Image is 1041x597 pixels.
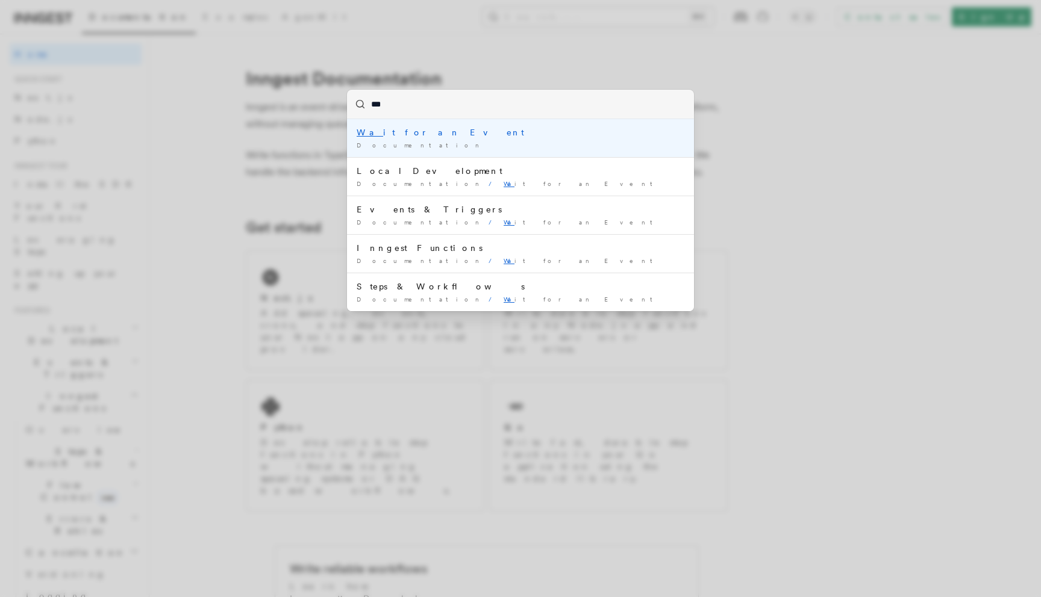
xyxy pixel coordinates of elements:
mark: Wa [504,218,514,226]
span: Documentation [357,218,484,226]
span: it for an Event [504,257,660,264]
mark: Wa [504,180,514,187]
span: / [489,257,499,264]
span: Documentation [357,295,484,303]
span: Documentation [357,257,484,264]
div: Local Development [357,165,684,177]
span: / [489,180,499,187]
span: Documentation [357,180,484,187]
span: Documentation [357,141,484,149]
div: Events & Triggers [357,203,684,215]
div: Inngest Functions [357,242,684,254]
mark: Wa [357,128,383,137]
span: it for an Event [504,218,660,226]
mark: Wa [504,257,514,264]
div: Steps & Workflows [357,280,684,292]
div: it for an Event [357,126,684,138]
span: it for an Event [504,295,660,303]
mark: Wa [504,295,514,303]
span: it for an Event [504,180,660,187]
span: / [489,218,499,226]
span: / [489,295,499,303]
